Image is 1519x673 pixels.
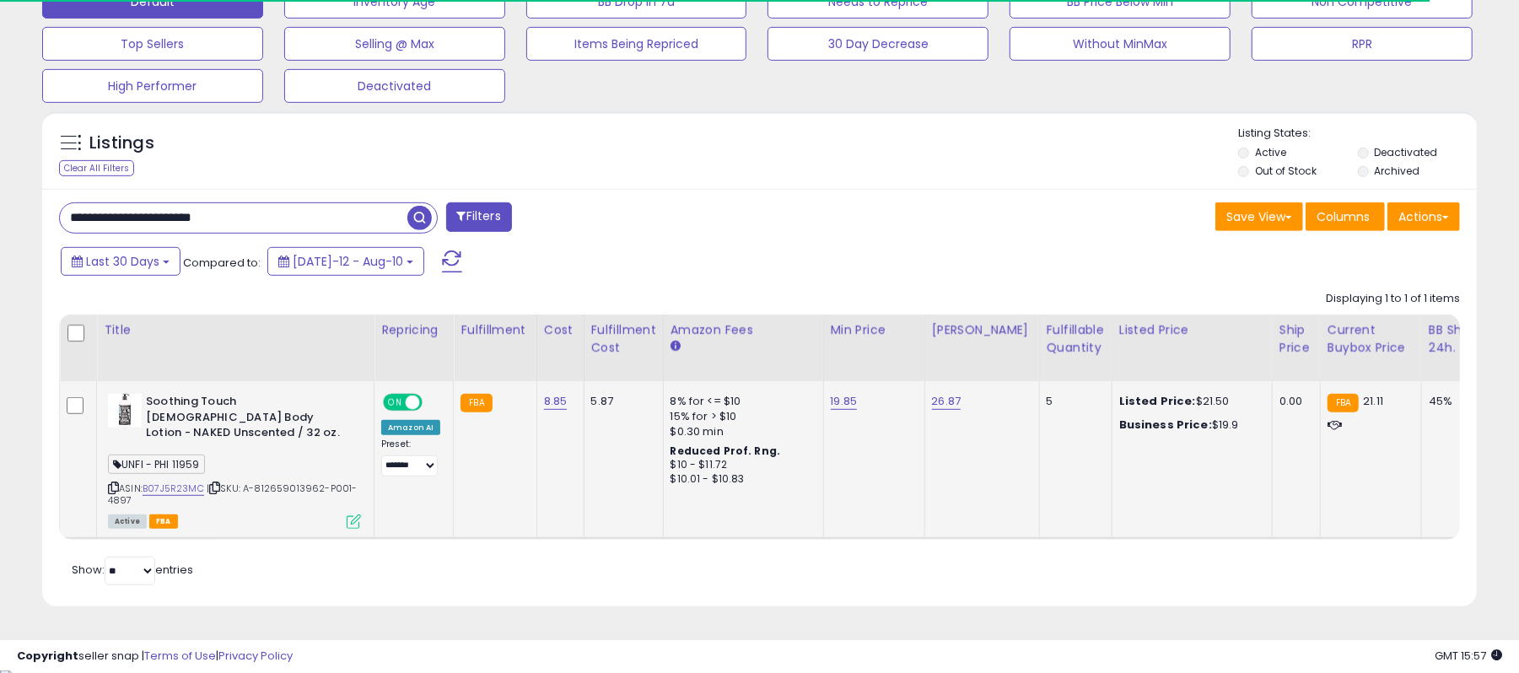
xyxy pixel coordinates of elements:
[1215,202,1303,231] button: Save View
[544,321,577,339] div: Cost
[284,27,505,61] button: Selling @ Max
[1119,417,1259,433] div: $19.9
[1429,394,1484,409] div: 45%
[1047,321,1105,357] div: Fulfillable Quantity
[108,482,358,507] span: | SKU: A-812659013962-P001-4897
[267,247,424,276] button: [DATE]-12 - Aug-10
[671,444,781,458] b: Reduced Prof. Rng.
[42,27,263,61] button: Top Sellers
[1279,321,1313,357] div: Ship Price
[591,394,650,409] div: 5.87
[1119,321,1265,339] div: Listed Price
[284,69,505,103] button: Deactivated
[1279,394,1307,409] div: 0.00
[1119,393,1196,409] b: Listed Price:
[831,321,918,339] div: Min Price
[146,394,351,445] b: Soothing Touch [DEMOGRAPHIC_DATA] Body Lotion - NAKED Unscented / 32 oz.
[1255,164,1317,178] label: Out of Stock
[61,247,180,276] button: Last 30 Days
[591,321,656,357] div: Fulfillment Cost
[1306,202,1385,231] button: Columns
[72,562,193,578] span: Show: entries
[143,482,204,496] a: B07J5R23MC
[1328,321,1414,357] div: Current Buybox Price
[108,394,142,428] img: 41772fh6o5L._SL40_.jpg
[42,69,263,103] button: High Performer
[526,27,747,61] button: Items Being Repriced
[544,393,568,410] a: 8.85
[385,396,406,410] span: ON
[461,321,529,339] div: Fulfillment
[149,514,178,529] span: FBA
[104,321,367,339] div: Title
[1252,27,1473,61] button: RPR
[932,393,961,410] a: 26.87
[108,455,205,474] span: UNFI - PHI 11959
[218,648,293,664] a: Privacy Policy
[446,202,512,232] button: Filters
[381,420,440,435] div: Amazon AI
[1328,394,1359,412] small: FBA
[671,409,811,424] div: 15% for > $10
[1010,27,1231,61] button: Without MinMax
[768,27,988,61] button: 30 Day Decrease
[381,439,440,476] div: Preset:
[671,424,811,439] div: $0.30 min
[17,649,293,665] div: seller snap | |
[1326,291,1460,307] div: Displaying 1 to 1 of 1 items
[1047,394,1099,409] div: 5
[1317,208,1370,225] span: Columns
[420,396,447,410] span: OFF
[1119,394,1259,409] div: $21.50
[831,393,858,410] a: 19.85
[1435,648,1502,664] span: 2025-09-10 15:57 GMT
[671,472,811,487] div: $10.01 - $10.83
[671,458,811,472] div: $10 - $11.72
[1255,145,1286,159] label: Active
[932,321,1032,339] div: [PERSON_NAME]
[183,255,261,271] span: Compared to:
[17,648,78,664] strong: Copyright
[1429,321,1490,357] div: BB Share 24h.
[671,339,681,354] small: Amazon Fees.
[671,394,811,409] div: 8% for <= $10
[293,253,403,270] span: [DATE]-12 - Aug-10
[86,253,159,270] span: Last 30 Days
[108,514,147,529] span: All listings currently available for purchase on Amazon
[381,321,446,339] div: Repricing
[1363,393,1383,409] span: 21.11
[1387,202,1460,231] button: Actions
[144,648,216,664] a: Terms of Use
[1238,126,1477,142] p: Listing States:
[108,394,361,527] div: ASIN:
[59,160,134,176] div: Clear All Filters
[671,321,816,339] div: Amazon Fees
[461,394,492,412] small: FBA
[89,132,154,155] h5: Listings
[1375,164,1420,178] label: Archived
[1375,145,1438,159] label: Deactivated
[1119,417,1212,433] b: Business Price:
